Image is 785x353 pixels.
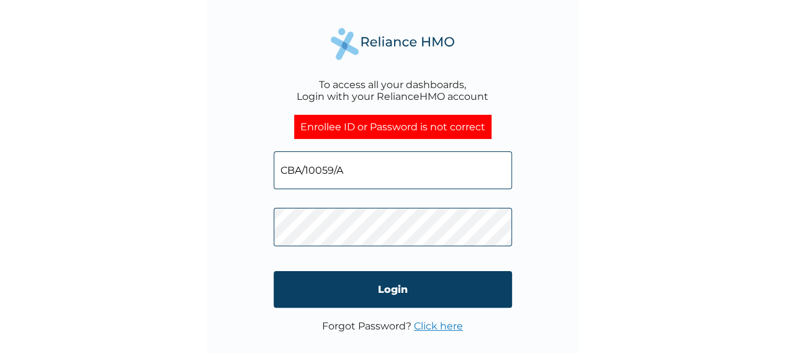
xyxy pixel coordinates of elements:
img: Reliance Health's Logo [331,28,455,60]
div: Enrollee ID or Password is not correct [294,115,491,139]
div: To access all your dashboards, Login with your RelianceHMO account [297,79,488,102]
a: Click here [414,320,463,332]
p: Forgot Password? [322,320,463,332]
input: Email address or HMO ID [274,151,512,189]
input: Login [274,271,512,308]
